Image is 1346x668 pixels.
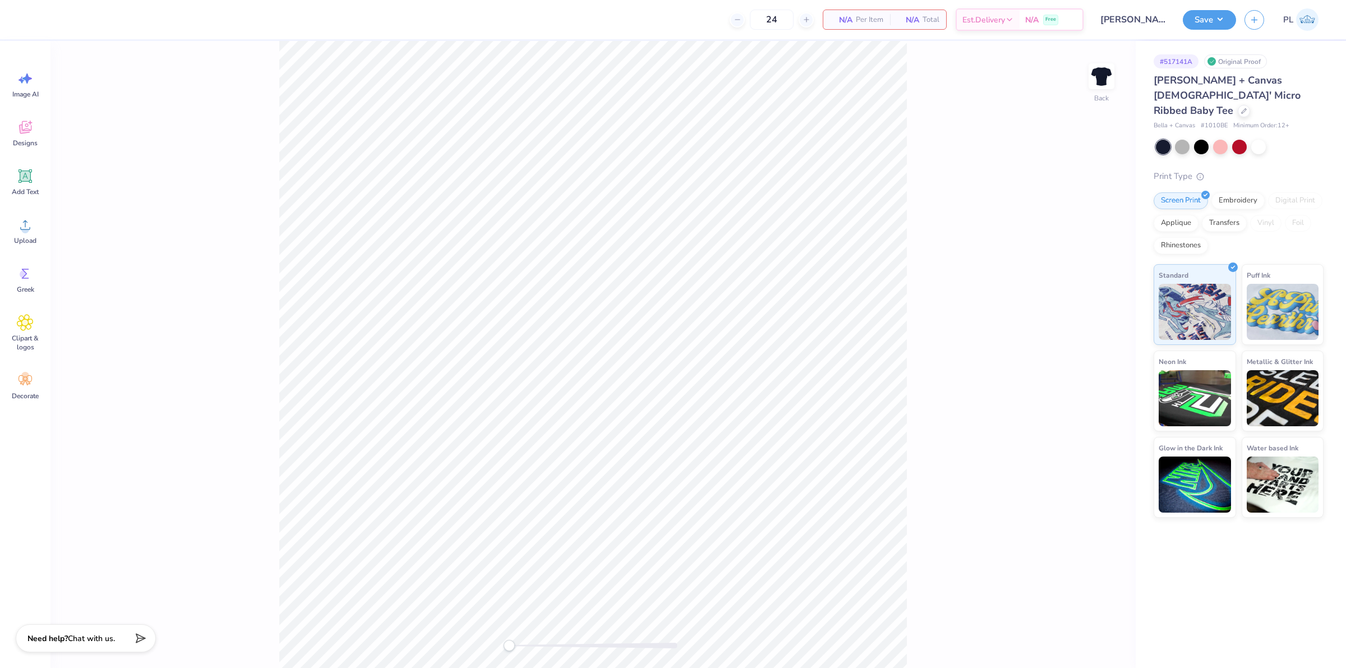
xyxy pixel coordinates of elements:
span: Add Text [12,187,39,196]
img: Pamela Lois Reyes [1296,8,1319,31]
span: N/A [1025,14,1039,26]
span: Neon Ink [1159,356,1186,367]
span: Glow in the Dark Ink [1159,442,1223,454]
span: Bella + Canvas [1154,121,1195,131]
div: Digital Print [1268,192,1322,209]
div: Back [1094,93,1109,103]
div: Rhinestones [1154,237,1208,254]
div: # 517141A [1154,54,1199,68]
span: Total [923,14,939,26]
strong: Need help? [27,633,68,644]
img: Back [1090,65,1113,87]
span: Metallic & Glitter Ink [1247,356,1313,367]
span: Designs [13,139,38,148]
button: Save [1183,10,1236,30]
span: Minimum Order: 12 + [1233,121,1289,131]
span: N/A [897,14,919,26]
div: Transfers [1202,215,1247,232]
span: Standard [1159,269,1188,281]
div: Accessibility label [504,640,515,651]
img: Metallic & Glitter Ink [1247,370,1319,426]
span: Water based Ink [1247,442,1298,454]
span: N/A [830,14,852,26]
input: Untitled Design [1092,8,1174,31]
img: Puff Ink [1247,284,1319,340]
div: Embroidery [1211,192,1265,209]
span: Clipart & logos [7,334,44,352]
a: PL [1278,8,1324,31]
span: # 1010BE [1201,121,1228,131]
div: Screen Print [1154,192,1208,209]
span: Est. Delivery [962,14,1005,26]
span: Free [1045,16,1056,24]
span: Decorate [12,391,39,400]
div: Print Type [1154,170,1324,183]
img: Standard [1159,284,1231,340]
span: Per Item [856,14,883,26]
span: Puff Ink [1247,269,1270,281]
div: Applique [1154,215,1199,232]
img: Neon Ink [1159,370,1231,426]
span: Greek [17,285,34,294]
div: Vinyl [1250,215,1282,232]
span: Upload [14,236,36,245]
span: Image AI [12,90,39,99]
span: Chat with us. [68,633,115,644]
div: Original Proof [1204,54,1267,68]
img: Water based Ink [1247,457,1319,513]
div: Foil [1285,215,1311,232]
span: [PERSON_NAME] + Canvas [DEMOGRAPHIC_DATA]' Micro Ribbed Baby Tee [1154,73,1301,117]
input: – – [750,10,794,30]
span: PL [1283,13,1293,26]
img: Glow in the Dark Ink [1159,457,1231,513]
